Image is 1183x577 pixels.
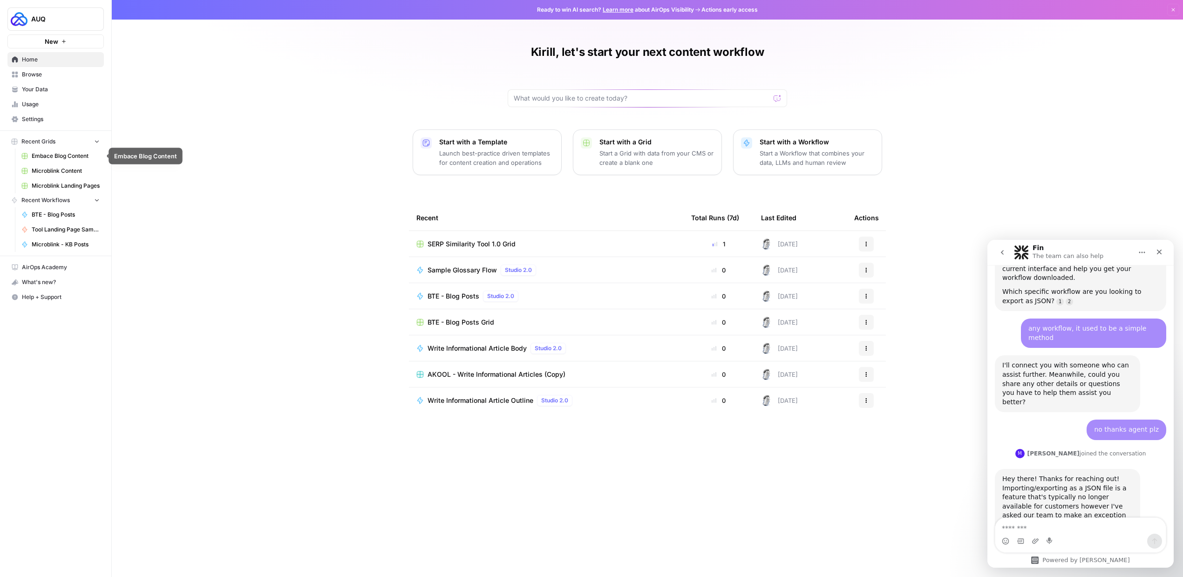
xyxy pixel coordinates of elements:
button: Start recording [59,298,67,305]
div: [DATE] [761,291,798,302]
p: Start a Grid with data from your CMS or create a blank one [599,149,714,167]
a: Learn more [603,6,633,13]
div: 1 [691,239,746,249]
span: AUQ [31,14,88,24]
span: Ready to win AI search? about AirOps Visibility [537,6,694,14]
a: Browse [7,67,104,82]
button: Upload attachment [44,298,52,305]
p: Start with a Grid [599,137,714,147]
a: Embace Blog Content [17,149,104,163]
span: Write Informational Article Body [428,344,527,353]
div: Hey there! Thanks for reaching out! Importing/exporting as a JSON file is a feature that's typica... [15,235,145,326]
a: AirOps Academy [7,260,104,275]
span: BTE - Blog Posts [428,292,479,301]
span: Actions early access [701,6,758,14]
a: Home [7,52,104,67]
a: AKOOL - Write Informational Articles (Copy) [416,370,676,379]
span: Microblink - KB Posts [32,240,100,249]
a: BTE - Blog Posts Grid [416,318,676,327]
div: 0 [691,370,746,379]
button: Start with a WorkflowStart a Workflow that combines your data, LLMs and human review [733,129,882,175]
button: Start with a TemplateLaunch best-practice driven templates for content creation and operations [413,129,562,175]
span: Sample Glossary Flow [428,265,497,275]
a: Settings [7,112,104,127]
span: Your Data [22,85,100,94]
div: [DATE] [761,238,798,250]
button: Emoji picker [14,298,22,305]
button: Start with a GridStart a Grid with data from your CMS or create a blank one [573,129,722,175]
input: What would you like to create today? [514,94,770,103]
div: 0 [691,396,746,405]
span: Microblink Content [32,167,100,175]
span: Usage [22,100,100,109]
p: Launch best-practice driven templates for content creation and operations [439,149,554,167]
img: 28dbpmxwbe1lgts1kkshuof3rm4g [761,395,772,406]
iframe: Intercom live chat [987,240,1174,568]
a: Sample Glossary FlowStudio 2.0 [416,265,676,276]
a: Microblink Landing Pages [17,178,104,193]
button: Help + Support [7,290,104,305]
div: 0 [691,265,746,275]
div: [DATE] [761,369,798,380]
span: New [45,37,58,46]
img: 28dbpmxwbe1lgts1kkshuof3rm4g [761,238,772,250]
p: Start with a Workflow [760,137,874,147]
span: Studio 2.0 [541,396,568,405]
div: Total Runs (7d) [691,205,739,231]
div: Hey there! Thanks for reaching out! Importing/exporting as a JSON file is a feature that's typica... [7,229,153,332]
a: Usage [7,97,104,112]
span: Recent Workflows [21,196,70,204]
img: 28dbpmxwbe1lgts1kkshuof3rm4g [761,369,772,380]
span: AKOOL - Write Informational Articles (Copy) [428,370,565,379]
div: What's new? [8,275,103,289]
a: BTE - Blog Posts [17,207,104,222]
div: [DATE] [761,343,798,354]
textarea: Message… [8,278,178,294]
a: Tool Landing Page Sample - AB [17,222,104,237]
button: Workspace: AUQ [7,7,104,31]
a: Microblink Content [17,163,104,178]
span: Home [22,55,100,64]
a: SERP Similarity Tool 1.0 Grid [416,239,676,249]
img: AUQ Logo [11,11,27,27]
span: Embace Blog Content [32,152,100,160]
img: 28dbpmxwbe1lgts1kkshuof3rm4g [761,265,772,276]
div: Last Edited [761,205,796,231]
span: BTE - Blog Posts [32,210,100,219]
span: Write Informational Article Outline [428,396,533,405]
a: BTE - Blog PostsStudio 2.0 [416,291,676,302]
a: Write Informational Article BodyStudio 2.0 [416,343,676,354]
a: Microblink - KB Posts [17,237,104,252]
a: Your Data [7,82,104,97]
img: 28dbpmxwbe1lgts1kkshuof3rm4g [761,317,772,328]
a: Write Informational Article OutlineStudio 2.0 [416,395,676,406]
span: SERP Similarity Tool 1.0 Grid [428,239,516,249]
span: Tool Landing Page Sample - AB [32,225,100,234]
p: Start a Workflow that combines your data, LLMs and human review [760,149,874,167]
span: Browse [22,70,100,79]
span: AirOps Academy [22,263,100,272]
span: Help + Support [22,293,100,301]
div: Actions [854,205,879,231]
button: Gif picker [29,298,37,305]
img: 28dbpmxwbe1lgts1kkshuof3rm4g [761,291,772,302]
p: Start with a Template [439,137,554,147]
span: Settings [22,115,100,123]
button: New [7,34,104,48]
